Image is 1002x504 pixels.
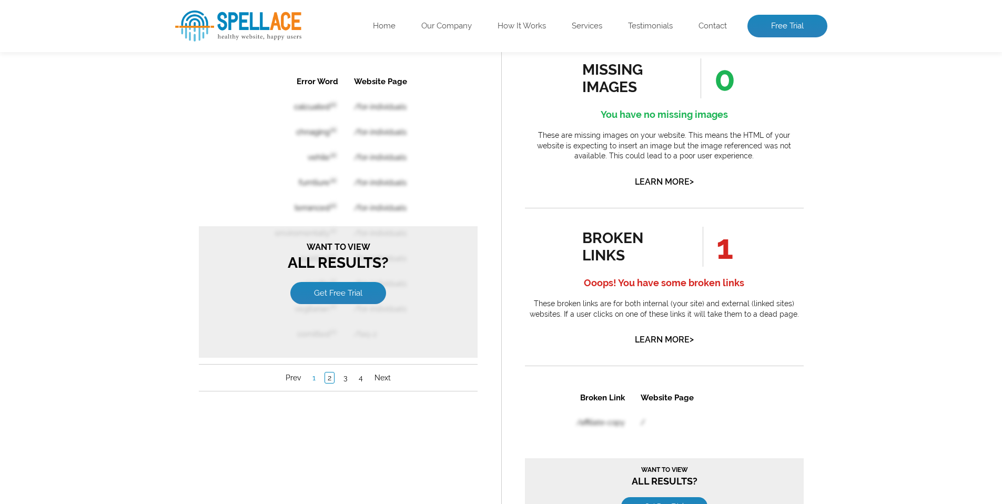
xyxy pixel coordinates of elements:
a: Next [173,304,195,315]
a: 1 [111,304,119,315]
span: Want to view [5,174,274,184]
a: Learn More> [635,177,694,187]
th: Website Page [148,1,251,25]
a: 4 [157,304,167,315]
h4: You have no missing images [525,106,804,123]
a: 2 [126,304,136,315]
th: Broken Link [1,1,107,25]
a: Contact [699,21,727,32]
a: Learn More> [635,335,694,345]
a: 3 [142,304,151,315]
a: Get Free Trial [92,214,187,236]
a: Prev [84,304,105,315]
div: missing images [582,61,677,96]
th: Error Word [27,1,147,25]
img: SpellAce [175,11,301,42]
span: > [690,174,694,189]
a: Home [373,21,396,32]
h3: All Results? [5,174,274,203]
a: 1 [134,151,144,163]
a: How It Works [498,21,546,32]
span: > [690,332,694,347]
div: broken links [582,229,677,264]
a: Free Trial [747,15,827,38]
span: Want to view [5,82,274,89]
h4: Ooops! You have some broken links [525,275,804,291]
a: Our Company [421,21,472,32]
p: These are missing images on your website. This means the HTML of your website is expecting to ins... [525,130,804,162]
a: Get Free Trial [96,113,183,130]
span: 1 [703,227,733,267]
th: Website Page [108,1,222,25]
a: Services [572,21,602,32]
a: Testimonials [628,21,673,32]
h3: All Results? [5,82,274,102]
span: 0 [701,58,735,98]
p: These broken links are for both internal (your site) and external (linked sites) websites. If a u... [525,299,804,319]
